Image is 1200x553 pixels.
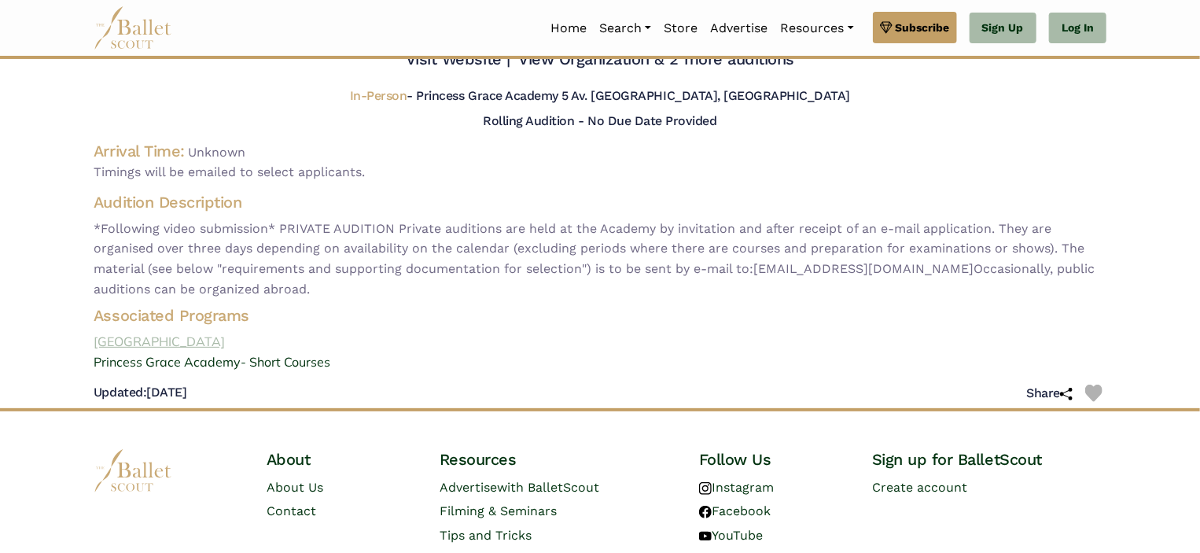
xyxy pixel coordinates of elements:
img: instagram logo [699,482,712,495]
span: Subscribe [896,19,950,36]
a: Subscribe [873,12,957,43]
a: Resources [774,12,860,45]
a: Log In [1049,13,1106,44]
a: About Us [267,480,323,495]
a: Home [544,12,593,45]
span: *Following video submission* PRIVATE AUDITION Private auditions are held at the Academy by invita... [94,219,1106,299]
span: In-Person [350,88,407,103]
a: [GEOGRAPHIC_DATA] [81,332,1119,352]
img: gem.svg [880,19,893,36]
a: Create account [872,480,967,495]
h4: About [267,449,414,470]
h5: [DATE] [94,385,186,401]
img: logo [94,449,172,492]
a: Store [657,12,704,45]
h5: Share [1026,385,1073,402]
a: Advertise [704,12,774,45]
span: Unknown [188,145,245,160]
h4: Arrival Time: [94,142,185,160]
h4: Sign up for BalletScout [872,449,1106,470]
span: Timings will be emailed to select applicants. [94,162,1106,182]
a: YouTube [699,528,763,543]
a: Facebook [699,503,771,518]
a: Advertisewith BalletScout [440,480,599,495]
h4: Follow Us [699,449,847,470]
a: Filming & Seminars [440,503,557,518]
a: Sign Up [970,13,1036,44]
span: with BalletScout [497,480,599,495]
a: View Organization & 2 more auditions [518,50,794,68]
a: Tips and Tricks [440,528,532,543]
img: facebook logo [699,506,712,518]
span: Updated: [94,385,146,400]
h4: Audition Description [94,192,1106,212]
h4: Resources [440,449,674,470]
a: Contact [267,503,316,518]
a: Visit Website | [406,50,510,68]
a: Instagram [699,480,774,495]
h5: Rolling Audition - No Due Date Provided [483,113,716,128]
a: Princess Grace Academy- Short Courses [81,352,1119,373]
h4: Associated Programs [81,305,1119,326]
img: youtube logo [699,530,712,543]
h5: - Princess Grace Academy 5 Av. [GEOGRAPHIC_DATA], [GEOGRAPHIC_DATA] [350,88,851,105]
a: Search [593,12,657,45]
